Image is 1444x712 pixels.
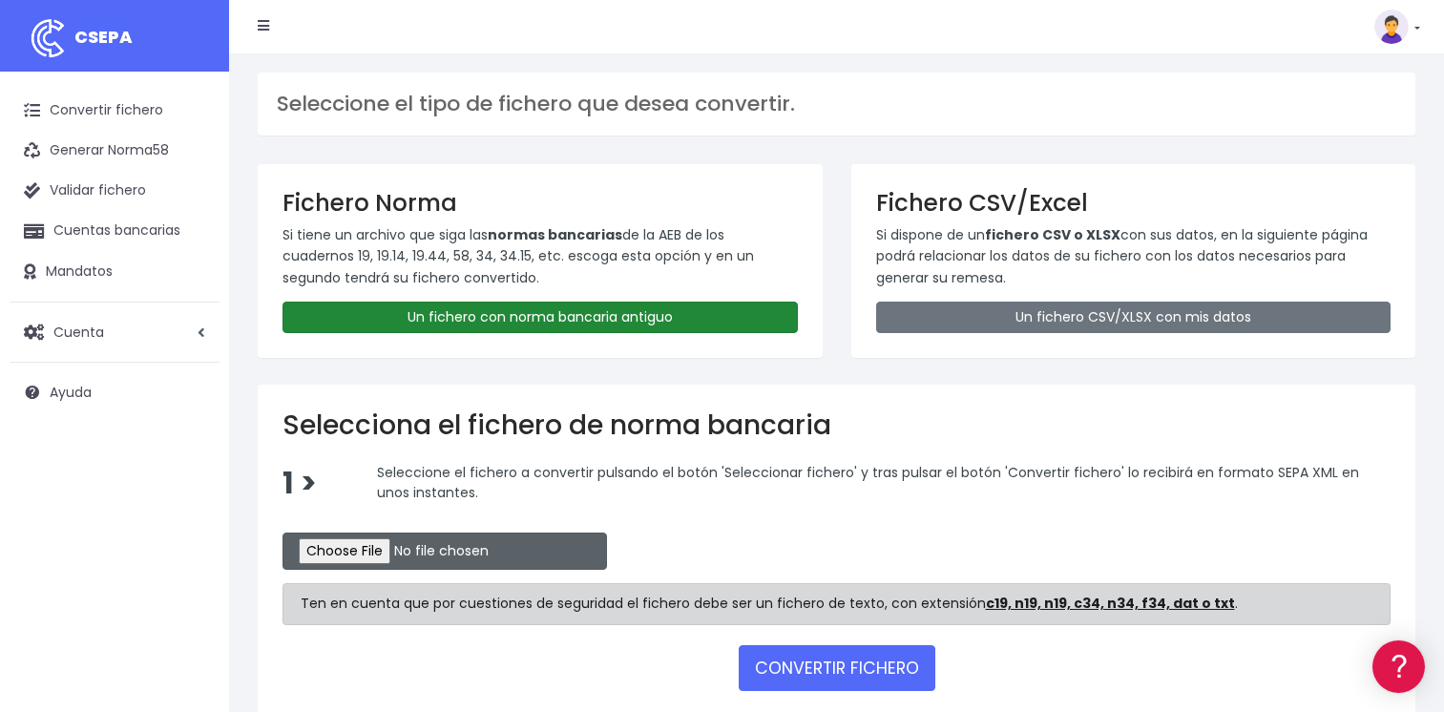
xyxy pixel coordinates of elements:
div: Convertir ficheros [19,211,363,229]
img: profile [1374,10,1409,44]
a: Información general [19,162,363,192]
strong: fichero CSV o XLSX [985,225,1120,244]
p: Si dispone de un con sus datos, en la siguiente página podrá relacionar los datos de su fichero c... [876,224,1392,288]
span: Seleccione el fichero a convertir pulsando el botón 'Seleccionar fichero' y tras pulsar el botón ... [377,462,1359,502]
a: General [19,409,363,439]
div: Facturación [19,379,363,397]
a: Cuentas bancarias [10,211,220,251]
p: Si tiene un archivo que siga las de la AEB de los cuadernos 19, 19.14, 19.44, 58, 34, 34.15, etc.... [283,224,798,288]
strong: normas bancarias [488,225,622,244]
a: Generar Norma58 [10,131,220,171]
div: Programadores [19,458,363,476]
div: Información general [19,133,363,151]
a: API [19,488,363,517]
a: Cuenta [10,312,220,352]
a: POWERED BY ENCHANT [262,550,367,568]
h2: Selecciona el fichero de norma bancaria [283,409,1391,442]
h3: Seleccione el tipo de fichero que desea convertir. [277,92,1396,116]
a: Ayuda [10,372,220,412]
a: Convertir fichero [10,91,220,131]
img: logo [24,14,72,62]
span: 1 > [283,463,317,504]
a: Un fichero con norma bancaria antiguo [283,302,798,333]
a: Un fichero CSV/XLSX con mis datos [876,302,1392,333]
strong: c19, n19, n19, c34, n34, f34, dat o txt [986,594,1235,613]
a: Validar fichero [10,171,220,211]
a: Videotutoriales [19,301,363,330]
a: Perfiles de empresas [19,330,363,360]
h3: Fichero Norma [283,189,798,217]
a: Problemas habituales [19,271,363,301]
button: CONVERTIR FICHERO [739,645,935,691]
a: Formatos [19,241,363,271]
button: Contáctanos [19,511,363,544]
span: Cuenta [53,322,104,341]
span: Ayuda [50,383,92,402]
h3: Fichero CSV/Excel [876,189,1392,217]
span: CSEPA [74,25,133,49]
div: Ten en cuenta que por cuestiones de seguridad el fichero debe ser un fichero de texto, con extens... [283,583,1391,625]
a: Mandatos [10,252,220,292]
